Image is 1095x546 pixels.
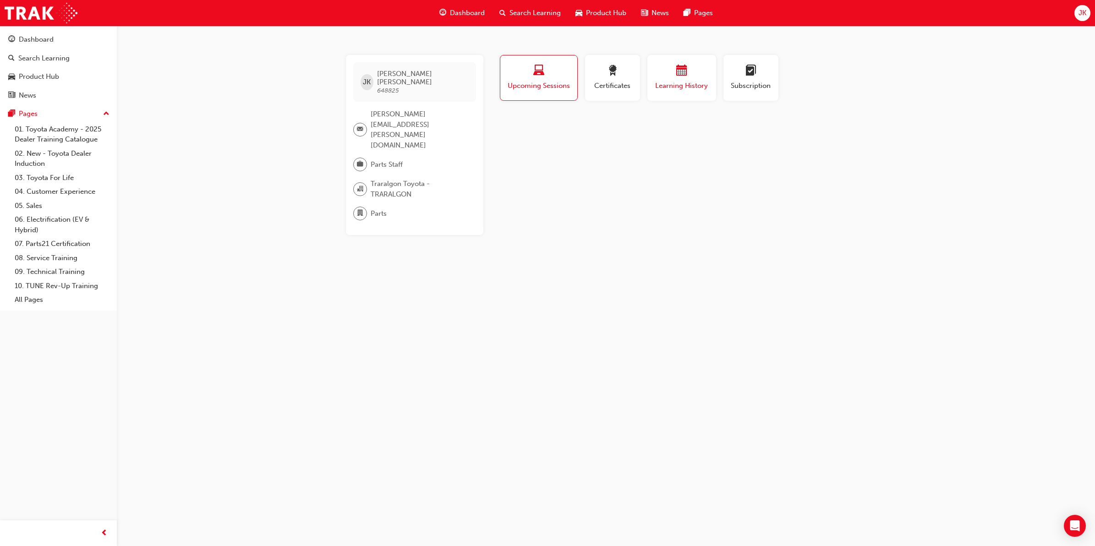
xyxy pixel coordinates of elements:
span: news-icon [641,7,648,19]
span: department-icon [357,207,363,219]
button: Learning History [647,55,716,101]
a: 10. TUNE Rev-Up Training [11,279,113,293]
button: Pages [4,105,113,122]
div: Open Intercom Messenger [1064,515,1086,537]
div: Dashboard [19,34,54,45]
a: 03. Toyota For Life [11,171,113,185]
span: Parts Staff [371,159,403,170]
a: search-iconSearch Learning [492,4,568,22]
button: Upcoming Sessions [500,55,578,101]
span: Certificates [592,81,633,91]
span: Parts [371,208,387,219]
a: 01. Toyota Academy - 2025 Dealer Training Catalogue [11,122,113,147]
a: News [4,87,113,104]
a: All Pages [11,293,113,307]
span: search-icon [8,55,15,63]
span: JK [363,77,371,87]
span: up-icon [103,108,109,120]
span: Dashboard [450,8,485,18]
a: car-iconProduct Hub [568,4,634,22]
span: Traralgon Toyota - TRARALGON [371,179,469,199]
img: Trak [5,3,77,23]
div: Search Learning [18,53,70,64]
span: 648825 [377,87,399,94]
span: News [652,8,669,18]
span: calendar-icon [676,65,687,77]
span: JK [1079,8,1086,18]
a: 04. Customer Experience [11,185,113,199]
span: pages-icon [684,7,690,19]
span: Pages [694,8,713,18]
a: 08. Service Training [11,251,113,265]
a: Search Learning [4,50,113,67]
span: pages-icon [8,110,15,118]
a: 07. Parts21 Certification [11,237,113,251]
span: [PERSON_NAME] [PERSON_NAME] [377,70,468,86]
a: Product Hub [4,68,113,85]
a: 02. New - Toyota Dealer Induction [11,147,113,171]
span: Search Learning [509,8,561,18]
span: organisation-icon [357,183,363,195]
button: JK [1074,5,1090,21]
span: Upcoming Sessions [507,81,570,91]
a: 06. Electrification (EV & Hybrid) [11,213,113,237]
span: laptop-icon [533,65,544,77]
span: car-icon [8,73,15,81]
a: pages-iconPages [676,4,720,22]
span: [PERSON_NAME][EMAIL_ADDRESS][PERSON_NAME][DOMAIN_NAME] [371,109,469,150]
span: search-icon [499,7,506,19]
span: guage-icon [439,7,446,19]
div: Pages [19,109,38,119]
span: Product Hub [586,8,626,18]
div: Product Hub [19,71,59,82]
span: Learning History [654,81,709,91]
span: email-icon [357,124,363,136]
button: Certificates [585,55,640,101]
span: briefcase-icon [357,158,363,170]
span: learningplan-icon [745,65,756,77]
button: Subscription [723,55,778,101]
button: DashboardSearch LearningProduct HubNews [4,29,113,105]
span: car-icon [575,7,582,19]
span: prev-icon [101,528,108,539]
span: Subscription [730,81,772,91]
span: news-icon [8,92,15,100]
a: 05. Sales [11,199,113,213]
a: Dashboard [4,31,113,48]
div: News [19,90,36,101]
a: news-iconNews [634,4,676,22]
a: guage-iconDashboard [432,4,492,22]
a: 09. Technical Training [11,265,113,279]
span: guage-icon [8,36,15,44]
span: award-icon [607,65,618,77]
